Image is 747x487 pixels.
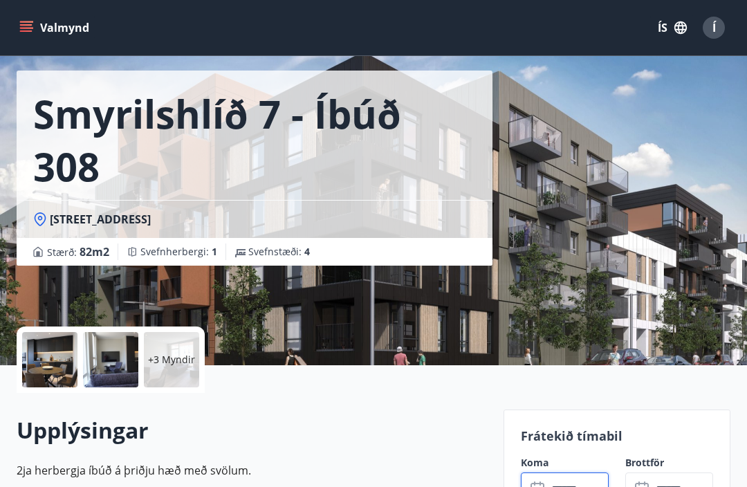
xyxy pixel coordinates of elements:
h1: Smyrilshlíð 7 - íbúð 308 [33,87,476,192]
button: Í [697,11,730,44]
h2: Upplýsingar [17,415,487,445]
span: 4 [304,245,310,258]
button: menu [17,15,95,40]
span: Í [712,20,716,35]
span: 82 m2 [80,244,109,259]
label: Brottför [625,456,713,470]
span: 1 [212,245,217,258]
p: 2ja herbergja íbúð á þriðju hæð með svölum. [17,462,487,479]
button: ÍS [650,15,694,40]
span: Svefnstæði : [248,245,310,259]
p: Frátekið tímabil [521,427,713,445]
label: Koma [521,456,609,470]
span: Stærð : [47,243,109,260]
span: [STREET_ADDRESS] [50,212,151,227]
p: +3 Myndir [148,353,195,367]
span: Svefnherbergi : [140,245,217,259]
